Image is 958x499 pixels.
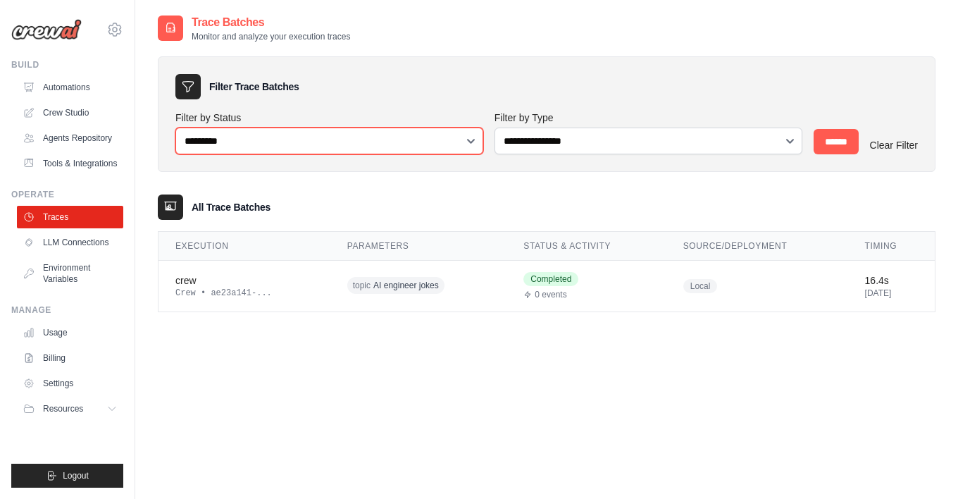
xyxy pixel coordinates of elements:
h3: All Trace Batches [192,200,270,214]
label: Filter by Type [494,111,802,125]
span: Logout [63,470,89,481]
th: Status & Activity [506,232,666,261]
span: Completed [523,272,578,286]
button: Resources [17,398,123,420]
div: Operate [11,189,123,200]
div: crew [175,273,313,288]
a: Tools & Integrations [17,152,123,175]
tr: View details for crew execution [158,260,935,312]
img: Logo [11,19,82,40]
span: Resources [43,403,83,414]
span: 0 events [535,289,566,300]
label: Filter by Status [175,111,483,125]
a: Clear Filter [870,140,918,151]
th: Execution [158,232,330,261]
h2: Trace Batches [192,14,350,31]
th: Timing [848,232,935,261]
div: Crew • ae23a141-... [175,288,313,299]
a: Billing [17,347,123,369]
a: Environment Variables [17,257,123,290]
div: Build [11,59,123,70]
div: Manage [11,304,123,316]
a: Automations [17,76,123,99]
a: Crew Studio [17,101,123,124]
a: Agents Repository [17,127,123,149]
th: Parameters [330,232,507,261]
a: Settings [17,372,123,395]
p: Monitor and analyze your execution traces [192,31,350,42]
th: Source/Deployment [666,232,848,261]
span: Local [683,279,718,293]
div: topic: AI engineer jokes [347,275,490,297]
a: Usage [17,321,123,344]
div: 16.4s [865,273,918,288]
a: Traces [17,206,123,228]
span: topic [353,280,371,291]
div: [DATE] [865,288,918,299]
button: Logout [11,464,123,488]
h3: Filter Trace Batches [209,80,299,94]
a: LLM Connections [17,231,123,254]
span: AI engineer jokes [373,280,439,291]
